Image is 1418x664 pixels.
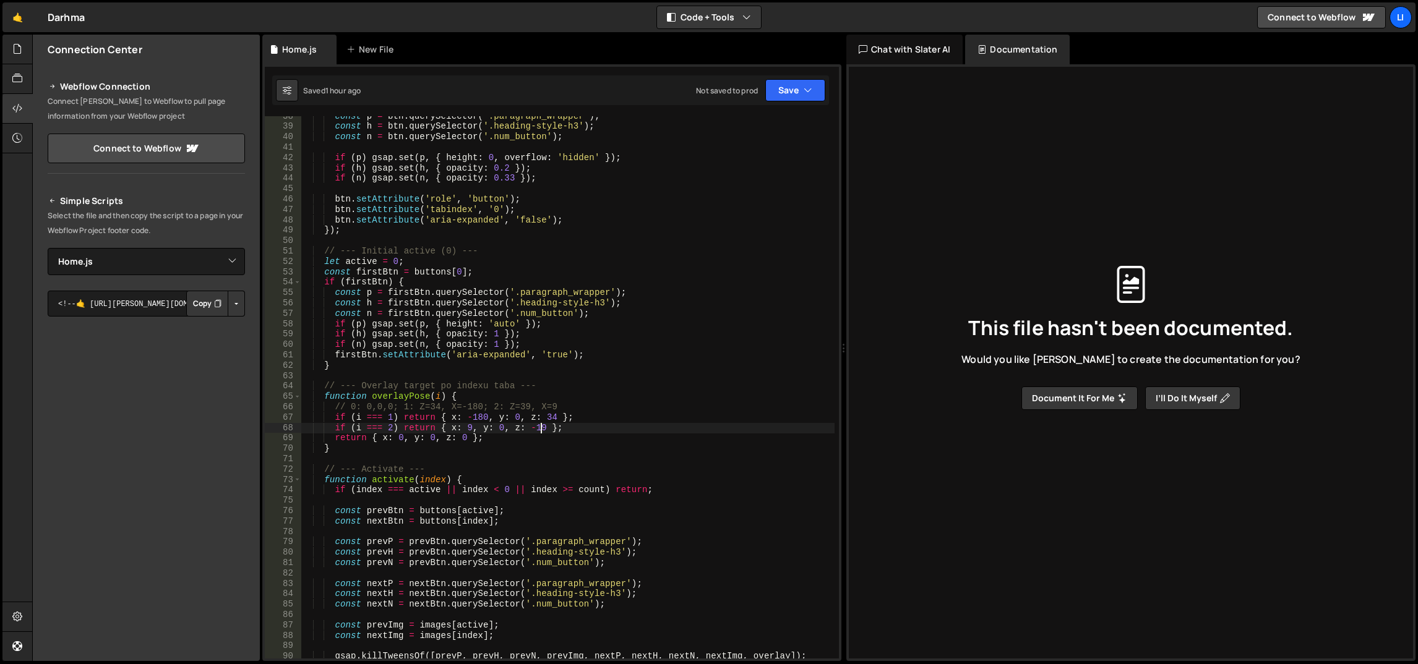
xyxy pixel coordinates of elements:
h2: Simple Scripts [48,194,245,208]
div: 86 [265,610,301,620]
iframe: YouTube video player [48,456,246,568]
div: 77 [265,516,301,527]
div: New File [346,43,398,56]
div: 51 [265,246,301,257]
div: 55 [265,287,301,298]
div: 85 [265,599,301,610]
div: 46 [265,194,301,205]
div: 64 [265,381,301,391]
div: 44 [265,173,301,184]
div: 66 [265,402,301,412]
div: Button group with nested dropdown [186,291,245,317]
span: Would you like [PERSON_NAME] to create the documentation for you? [961,352,1300,366]
div: 52 [265,257,301,267]
div: 61 [265,350,301,360]
div: 74 [265,485,301,495]
div: 87 [265,620,301,631]
textarea: <!--🤙 [URL][PERSON_NAME][DOMAIN_NAME]> <script>document.addEventListener("DOMContentLoaded", func... [48,291,245,317]
div: 58 [265,319,301,330]
div: 50 [265,236,301,246]
div: 90 [265,651,301,662]
div: 82 [265,568,301,579]
div: Chat with Slater AI [846,35,963,64]
div: 67 [265,412,301,423]
div: 62 [265,360,301,371]
div: 57 [265,309,301,319]
div: 54 [265,277,301,287]
div: 59 [265,329,301,339]
div: Darhma [48,10,85,25]
div: 48 [265,215,301,226]
div: 56 [265,298,301,309]
div: 43 [265,163,301,174]
iframe: YouTube video player [48,337,246,448]
h2: Webflow Connection [48,79,245,94]
button: Save [765,79,825,101]
div: 78 [265,527,301,537]
p: Connect [PERSON_NAME] to Webflow to pull page information from your Webflow project [48,94,245,124]
div: Not saved to prod [696,85,758,96]
span: This file hasn't been documented. [968,318,1293,338]
div: 89 [265,641,301,651]
div: 81 [265,558,301,568]
div: 79 [265,537,301,547]
button: Copy [186,291,228,317]
div: 80 [265,547,301,558]
div: 84 [265,589,301,599]
div: 1 hour ago [325,85,361,96]
div: Saved [303,85,361,96]
div: 45 [265,184,301,194]
button: Code + Tools [657,6,761,28]
a: Li [1390,6,1412,28]
div: 47 [265,205,301,215]
a: Connect to Webflow [48,134,245,163]
div: 68 [265,423,301,433]
h2: Connection Center [48,43,142,56]
div: 75 [265,495,301,506]
div: 65 [265,391,301,402]
button: I’ll do it myself [1145,386,1240,410]
div: 40 [265,132,301,142]
div: 73 [265,475,301,485]
div: 71 [265,454,301,464]
div: 38 [265,111,301,122]
div: 76 [265,506,301,516]
div: 63 [265,371,301,381]
div: 88 [265,631,301,641]
div: 41 [265,142,301,153]
div: 39 [265,121,301,132]
div: 69 [265,433,301,443]
p: Select the file and then copy the script to a page in your Webflow Project footer code. [48,208,245,238]
div: Documentation [965,35,1070,64]
div: 42 [265,153,301,163]
a: 🤙 [2,2,33,32]
div: 83 [265,579,301,589]
div: 49 [265,225,301,236]
button: Document it for me [1021,386,1138,410]
div: 72 [265,464,301,475]
a: Connect to Webflow [1257,6,1386,28]
div: 60 [265,339,301,350]
div: 53 [265,267,301,278]
div: Home.js [282,43,317,56]
div: 70 [265,443,301,454]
